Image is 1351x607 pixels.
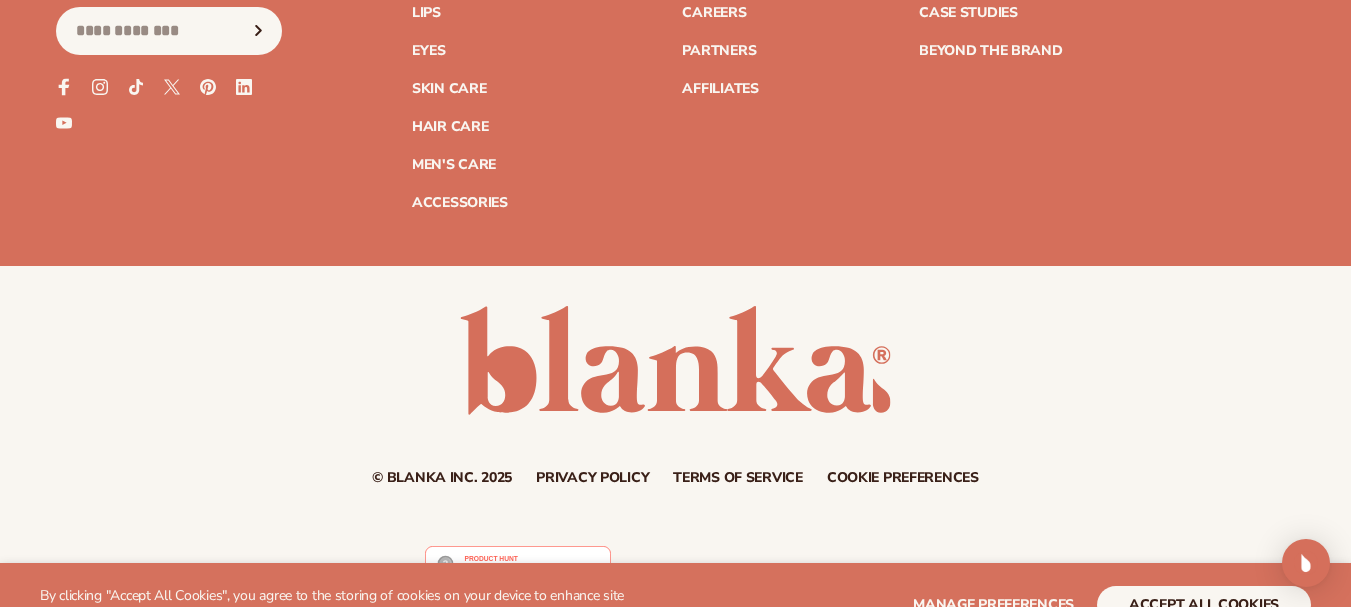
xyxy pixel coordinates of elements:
a: Affiliates [682,82,758,96]
a: Eyes [412,44,446,58]
button: Subscribe [237,7,281,55]
a: Skin Care [412,82,486,96]
a: Hair Care [412,120,488,134]
a: Beyond the brand [919,44,1063,58]
a: Accessories [412,196,508,210]
iframe: Customer reviews powered by Trustpilot [626,545,926,597]
small: © Blanka Inc. 2025 [372,468,512,487]
a: Terms of service [673,471,803,485]
a: Partners [682,44,756,58]
a: Lips [412,6,441,20]
a: Privacy policy [536,471,649,485]
a: Case Studies [919,6,1018,20]
a: Men's Care [412,158,496,172]
a: Careers [682,6,746,20]
div: Open Intercom Messenger [1282,539,1330,587]
a: Cookie preferences [827,471,979,485]
img: Blanka - Start a beauty or cosmetic line in under 5 minutes | Product Hunt [425,546,610,586]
